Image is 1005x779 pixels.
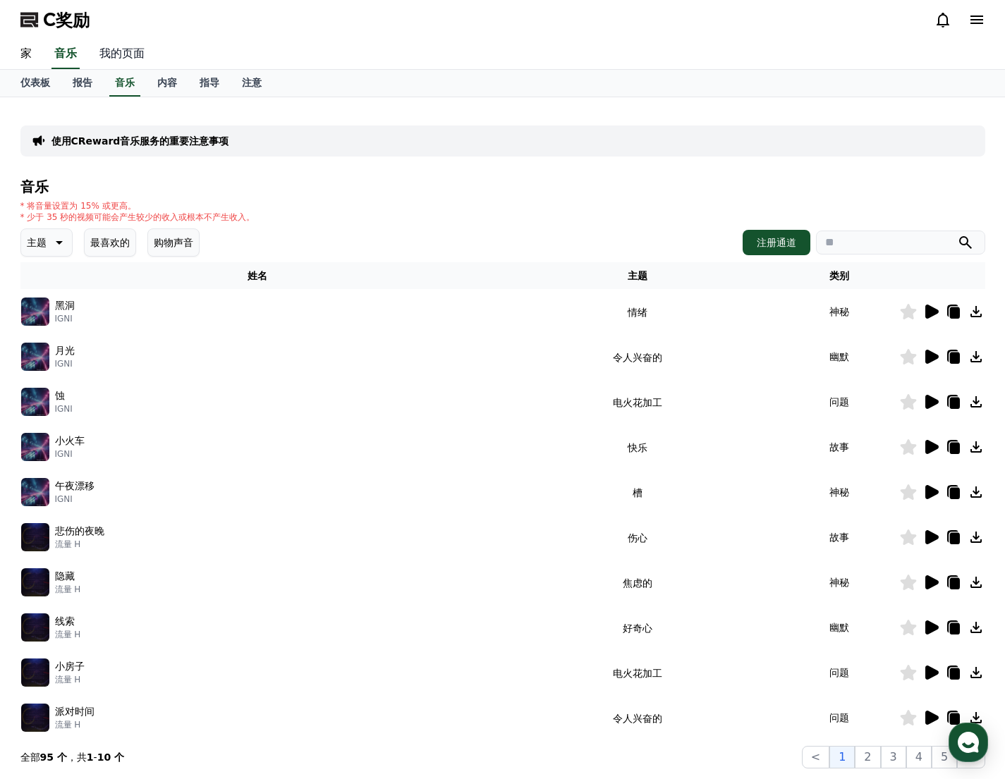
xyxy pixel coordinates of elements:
[109,70,140,97] a: 音乐
[829,486,849,498] font: 神秘
[88,39,156,69] a: 我的页面
[829,270,849,281] font: 类别
[623,577,652,589] font: 焦虑的
[21,704,49,732] img: 音乐
[613,668,662,679] font: 电火花加工
[55,449,73,459] font: IGNI
[915,750,922,763] font: 4
[27,237,47,248] font: 主题
[21,658,49,687] img: 音乐
[51,135,229,147] font: 使用CReward音乐服务的重要注意事项
[55,300,75,311] font: 黑洞
[55,345,75,356] font: 月光
[20,77,50,88] font: 仪表板
[21,343,49,371] img: 音乐
[839,750,846,763] font: 1
[97,752,124,763] font: 10 个
[73,77,92,88] font: 报告
[21,298,49,326] img: 音乐
[209,468,243,479] span: Settings
[829,351,849,362] font: 幽默
[43,10,90,30] font: C奖励
[811,750,820,763] font: <
[890,750,897,763] font: 3
[87,752,94,763] font: 1
[54,47,77,60] font: 音乐
[84,228,136,257] button: 最喜欢的
[55,584,81,594] font: 流量 H
[829,441,849,453] font: 故事
[55,314,73,324] font: IGNI
[55,720,81,730] font: 流量 H
[864,750,871,763] font: 2
[36,468,61,479] span: Home
[829,396,849,407] font: 问题
[829,577,849,588] font: 神秘
[20,752,40,763] font: 全部
[881,746,906,768] button: 3
[55,435,85,446] font: 小火车
[55,706,95,717] font: 派对时间
[20,228,73,257] button: 主题
[829,746,855,768] button: 1
[966,750,975,763] font: >
[21,613,49,642] img: 音乐
[829,622,849,633] font: 幽默
[623,622,652,634] font: 好奇心
[242,77,262,88] font: 注意
[248,270,267,281] font: 姓名
[21,388,49,416] img: 音乐
[829,667,849,678] font: 问题
[21,433,49,461] img: 音乐
[20,47,32,60] font: 家
[628,270,647,281] font: 主题
[115,77,135,88] font: 音乐
[829,306,849,317] font: 神秘
[55,630,81,639] font: 流量 H
[855,746,880,768] button: 2
[20,178,49,195] font: 音乐
[90,237,130,248] font: 最喜欢的
[147,228,200,257] button: 购物声音
[94,752,97,763] font: -
[829,532,849,543] font: 故事
[20,201,136,211] font: * 将音量设置为 15% 或更高。
[231,70,273,97] a: 注意
[941,750,948,763] font: 5
[906,746,932,768] button: 4
[829,712,849,723] font: 问题
[67,752,87,763] font: ，共
[20,8,90,31] a: C奖励
[932,746,957,768] button: 5
[613,397,662,408] font: 电火花加工
[154,237,193,248] font: 购物声音
[633,487,642,498] font: 槽
[61,70,104,97] a: 报告
[157,77,177,88] font: 内容
[55,480,95,491] font: 午夜漂移
[20,212,255,222] font: * 少于 35 秒的视频可能会产生较少的收入或根本不产生收入。
[117,469,159,480] span: Messages
[99,47,145,60] font: 我的页面
[55,570,75,582] font: 隐藏
[55,390,65,401] font: 蚀
[55,539,81,549] font: 流量 H
[613,352,662,363] font: 令人兴奋的
[93,447,182,482] a: Messages
[55,404,73,414] font: IGNI
[51,39,80,69] a: 音乐
[146,70,188,97] a: 内容
[21,568,49,596] img: 音乐
[200,77,219,88] font: 指导
[55,359,73,369] font: IGNI
[21,523,49,551] img: 音乐
[628,307,647,318] font: 情绪
[743,230,810,255] button: 注册通道
[9,39,43,69] a: 家
[802,746,829,768] button: <
[40,752,67,763] font: 95 个
[21,478,49,506] img: 音乐
[55,675,81,685] font: 流量 H
[51,134,229,148] a: 使用CReward音乐服务的重要注意事项
[613,713,662,724] font: 令人兴奋的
